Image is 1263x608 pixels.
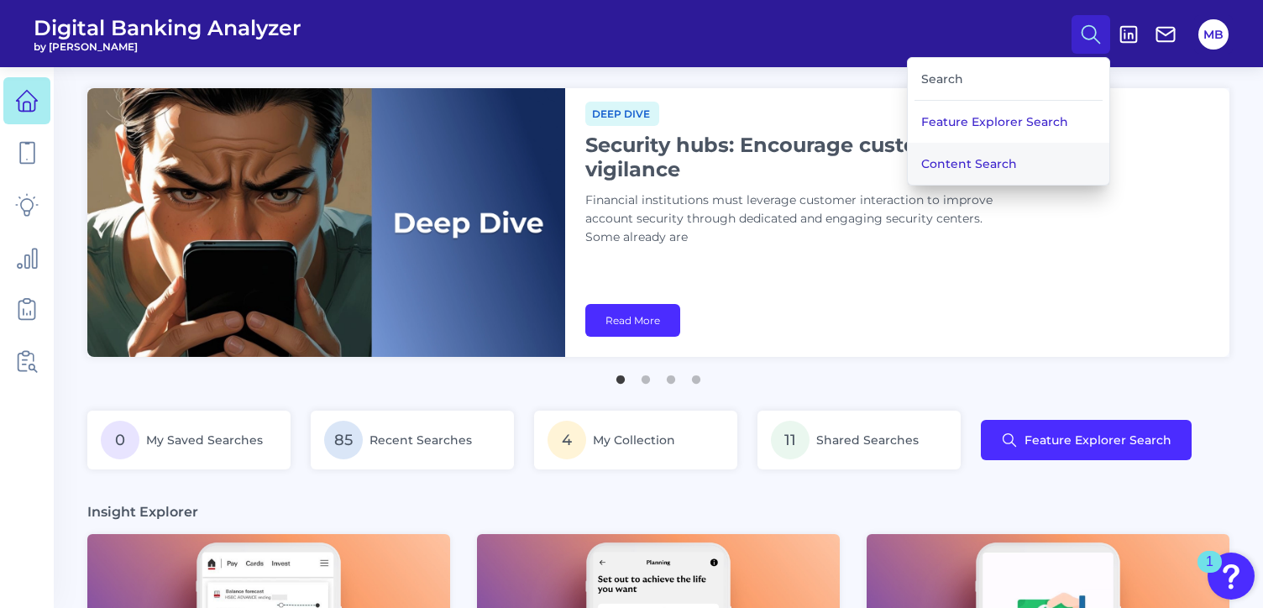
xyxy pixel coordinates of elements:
button: 3 [663,367,679,384]
div: 1 [1206,562,1213,584]
span: 11 [771,421,810,459]
img: bannerImg [87,88,565,357]
a: Deep dive [585,105,659,121]
span: Deep dive [585,102,659,126]
span: 0 [101,421,139,459]
a: 85Recent Searches [311,411,514,469]
button: 1 [612,367,629,384]
span: My Collection [593,432,675,448]
button: Feature Explorer Search [981,420,1192,460]
p: Financial institutions must leverage customer interaction to improve account security through ded... [585,191,1005,247]
span: My Saved Searches [146,432,263,448]
h3: Insight Explorer [87,503,198,521]
button: Open Resource Center, 1 new notification [1208,553,1255,600]
a: 4My Collection [534,411,737,469]
button: MB [1198,19,1229,50]
span: 4 [548,421,586,459]
a: 11Shared Searches [757,411,961,469]
span: Digital Banking Analyzer [34,15,301,40]
span: Shared Searches [816,432,919,448]
button: Content Search [908,143,1109,185]
span: 85 [324,421,363,459]
span: Feature Explorer Search [1025,433,1171,447]
h1: Security hubs: Encourage customer vigilance [585,133,1005,181]
button: 2 [637,367,654,384]
button: Feature Explorer Search [908,101,1109,143]
button: 4 [688,367,705,384]
a: 0My Saved Searches [87,411,291,469]
span: by [PERSON_NAME] [34,40,301,53]
a: Read More [585,304,680,337]
div: Search [914,58,1103,101]
span: Recent Searches [369,432,472,448]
